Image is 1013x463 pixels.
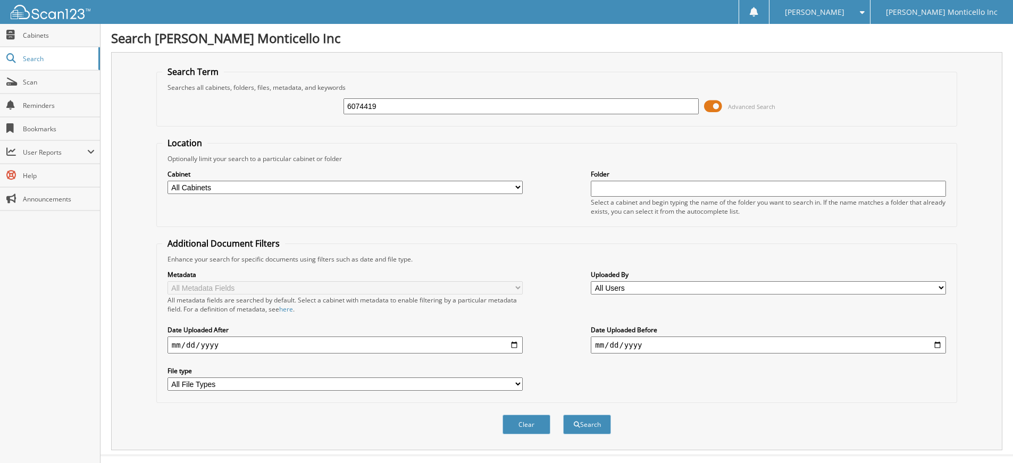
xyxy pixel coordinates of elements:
[591,170,946,179] label: Folder
[23,54,93,63] span: Search
[23,171,95,180] span: Help
[162,255,951,264] div: Enhance your search for specific documents using filters such as date and file type.
[168,366,523,375] label: File type
[960,412,1013,463] iframe: Chat Widget
[591,336,946,353] input: end
[162,83,951,92] div: Searches all cabinets, folders, files, metadata, and keywords
[23,195,95,204] span: Announcements
[111,29,1002,47] h1: Search [PERSON_NAME] Monticello Inc
[563,415,611,434] button: Search
[591,325,946,334] label: Date Uploaded Before
[886,9,998,15] span: [PERSON_NAME] Monticello Inc
[23,31,95,40] span: Cabinets
[11,5,90,19] img: scan123-logo-white.svg
[162,137,207,149] legend: Location
[591,198,946,216] div: Select a cabinet and begin typing the name of the folder you want to search in. If the name match...
[591,270,946,279] label: Uploaded By
[168,325,523,334] label: Date Uploaded After
[168,170,523,179] label: Cabinet
[168,336,523,353] input: start
[279,305,293,314] a: here
[23,124,95,133] span: Bookmarks
[23,78,95,87] span: Scan
[162,238,285,249] legend: Additional Document Filters
[785,9,844,15] span: [PERSON_NAME]
[162,154,951,163] div: Optionally limit your search to a particular cabinet or folder
[168,296,523,314] div: All metadata fields are searched by default. Select a cabinet with metadata to enable filtering b...
[503,415,550,434] button: Clear
[23,101,95,110] span: Reminders
[162,66,224,78] legend: Search Term
[728,103,775,111] span: Advanced Search
[23,148,87,157] span: User Reports
[168,270,523,279] label: Metadata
